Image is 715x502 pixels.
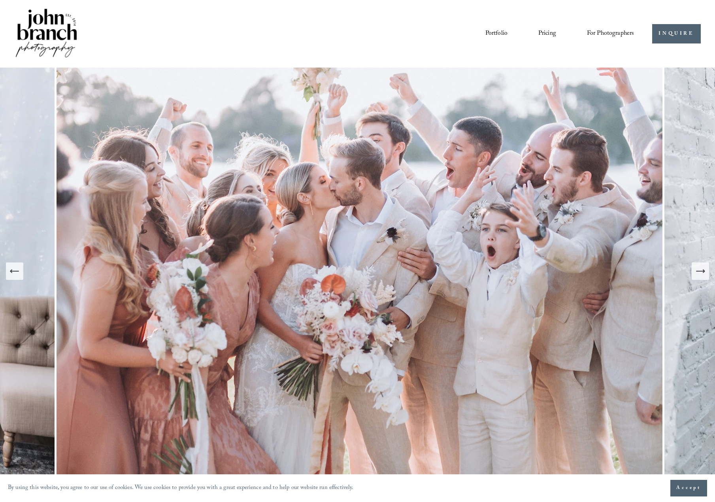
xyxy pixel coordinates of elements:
[485,27,507,40] a: Portfolio
[14,7,78,60] img: John Branch IV Photography
[538,27,556,40] a: Pricing
[55,68,664,474] img: A wedding party celebrating outdoors, featuring a bride and groom kissing amidst cheering bridesm...
[692,262,709,280] button: Next Slide
[652,24,701,43] a: INQUIRE
[587,28,634,40] span: For Photographers
[587,27,634,40] a: folder dropdown
[6,262,23,280] button: Previous Slide
[8,483,354,494] p: By using this website, you agree to our use of cookies. We use cookies to provide you with a grea...
[670,480,707,496] button: Accept
[676,484,701,492] span: Accept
